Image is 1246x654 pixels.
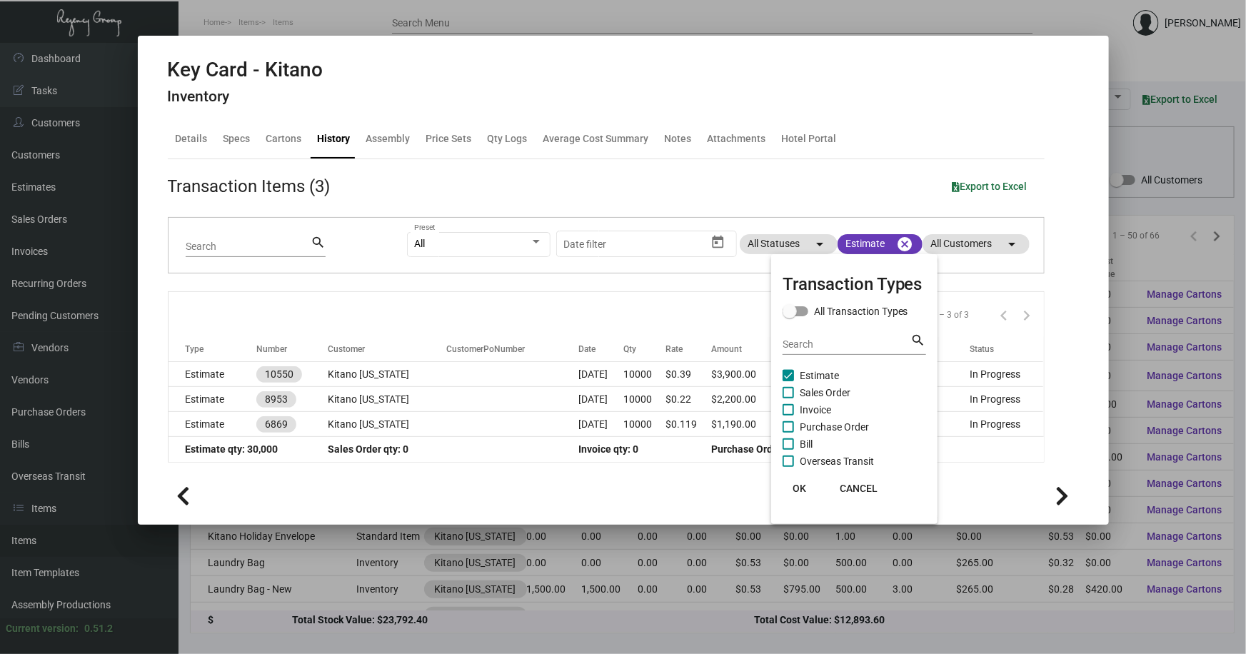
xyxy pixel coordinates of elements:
span: Invoice [800,401,831,418]
mat-card-title: Transaction Types [783,271,926,297]
button: CANCEL [828,476,889,501]
div: 0.51.2 [84,621,113,636]
span: Estimate [800,367,839,384]
button: OK [777,476,823,501]
span: Overseas Transit [800,453,874,470]
mat-icon: search [911,332,926,349]
div: Current version: [6,621,79,636]
span: OK [793,483,806,494]
span: Sales Order [800,384,850,401]
span: Purchase Order [800,418,869,436]
span: Bill [800,436,813,453]
span: CANCEL [840,483,878,494]
span: All Transaction Types [814,303,908,320]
